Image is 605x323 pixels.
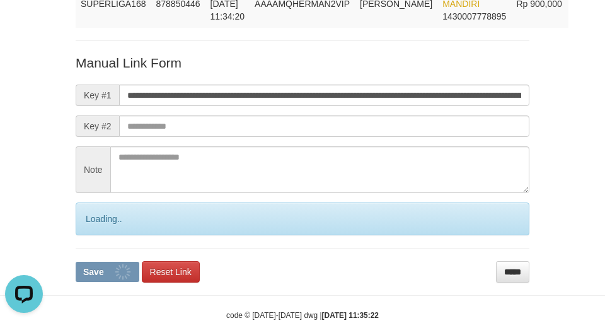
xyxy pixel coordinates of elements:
span: Reset Link [150,267,192,277]
button: Save [76,262,139,282]
span: Note [76,146,110,193]
span: Key #1 [76,85,119,106]
span: Copy 1430007778895 to clipboard [442,11,506,21]
p: Manual Link Form [76,54,529,72]
div: Loading.. [76,203,529,235]
button: Open LiveChat chat widget [5,5,43,43]
span: Key #2 [76,115,119,137]
strong: [DATE] 11:35:22 [322,311,379,320]
a: Reset Link [142,261,200,283]
small: code © [DATE]-[DATE] dwg | [226,311,379,320]
span: Save [83,267,104,277]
